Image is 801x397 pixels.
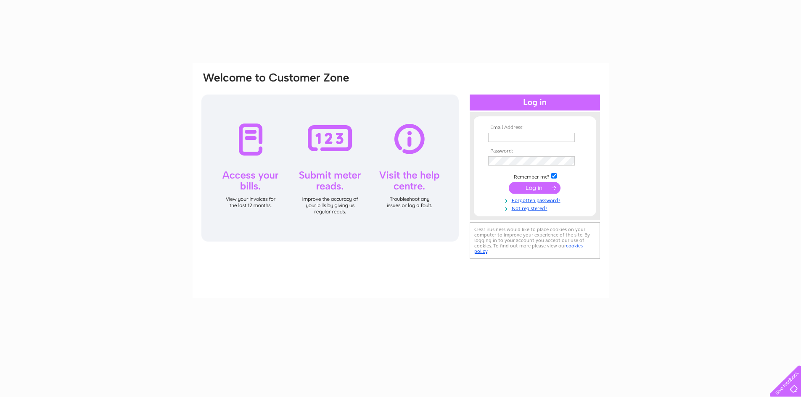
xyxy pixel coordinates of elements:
[486,148,584,154] th: Password:
[488,204,584,212] a: Not registered?
[486,172,584,180] td: Remember me?
[488,196,584,204] a: Forgotten password?
[474,243,583,254] a: cookies policy
[486,125,584,131] th: Email Address:
[509,182,560,194] input: Submit
[470,222,600,259] div: Clear Business would like to place cookies on your computer to improve your experience of the sit...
